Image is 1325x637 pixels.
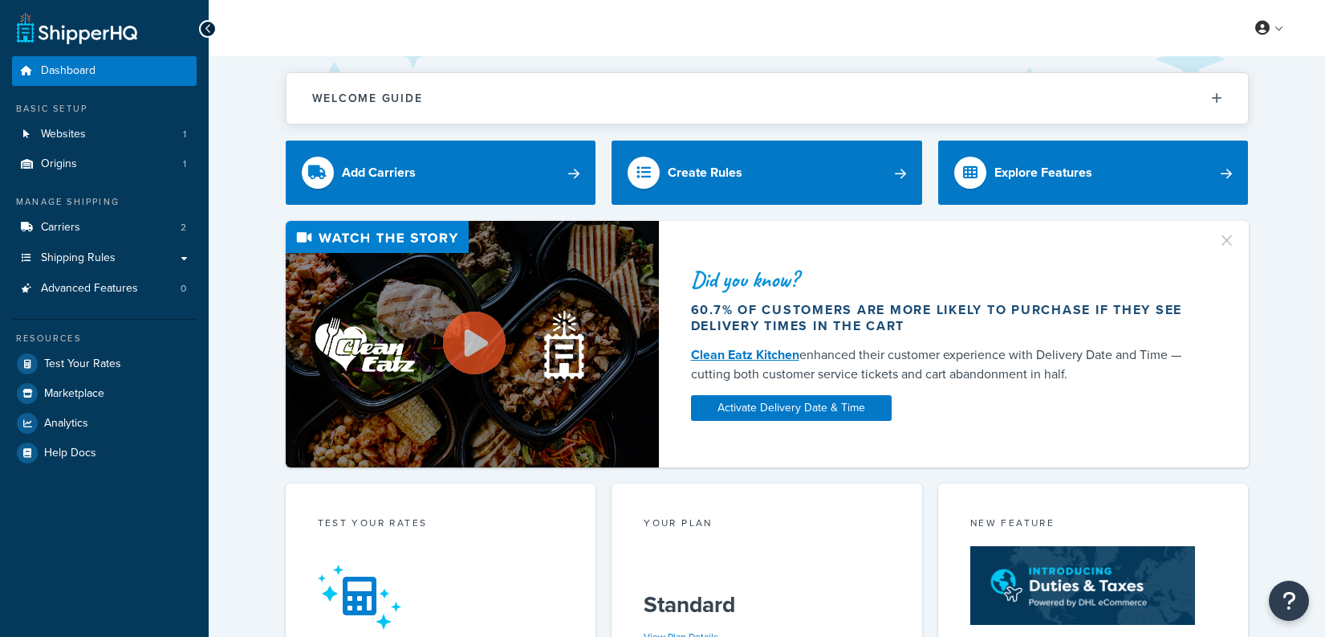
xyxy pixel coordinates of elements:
div: Test your rates [318,516,564,534]
span: Origins [41,157,77,171]
a: Shipping Rules [12,243,197,273]
li: Websites [12,120,197,149]
span: Dashboard [41,64,96,78]
a: Add Carriers [286,141,596,205]
span: 2 [181,221,186,235]
a: Marketplace [12,379,197,408]
span: 1 [183,157,186,171]
div: Explore Features [994,161,1092,184]
h2: Welcome Guide [312,92,423,104]
div: Your Plan [644,516,890,534]
div: Did you know? [691,268,1198,291]
span: 1 [183,128,186,141]
div: Create Rules [668,161,742,184]
a: Activate Delivery Date & Time [691,395,892,421]
img: Video thumbnail [286,221,659,468]
li: Origins [12,149,197,179]
span: Analytics [44,417,88,431]
li: Advanced Features [12,274,197,304]
h5: Standard [644,592,890,618]
div: enhanced their customer experience with Delivery Date and Time — cutting both customer service ti... [691,345,1198,384]
div: New Feature [970,516,1217,534]
span: Test Your Rates [44,357,121,371]
a: Origins1 [12,149,197,179]
a: Websites1 [12,120,197,149]
li: Carriers [12,213,197,243]
a: Advanced Features0 [12,274,197,304]
div: Basic Setup [12,102,197,116]
a: Help Docs [12,439,197,468]
a: Test Your Rates [12,349,197,378]
span: Advanced Features [41,282,138,296]
a: Dashboard [12,56,197,86]
span: Help Docs [44,447,96,460]
div: Add Carriers [342,161,416,184]
a: Clean Eatz Kitchen [691,345,799,364]
span: Marketplace [44,387,104,401]
span: 0 [181,282,186,296]
button: Open Resource Center [1269,581,1309,621]
span: Websites [41,128,86,141]
div: Resources [12,332,197,345]
div: 60.7% of customers are more likely to purchase if they see delivery times in the cart [691,302,1198,334]
a: Carriers2 [12,213,197,243]
a: Create Rules [612,141,922,205]
div: Manage Shipping [12,195,197,209]
a: Analytics [12,409,197,438]
span: Shipping Rules [41,251,116,265]
button: Welcome Guide [287,73,1248,124]
a: Explore Features [938,141,1249,205]
span: Carriers [41,221,80,235]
